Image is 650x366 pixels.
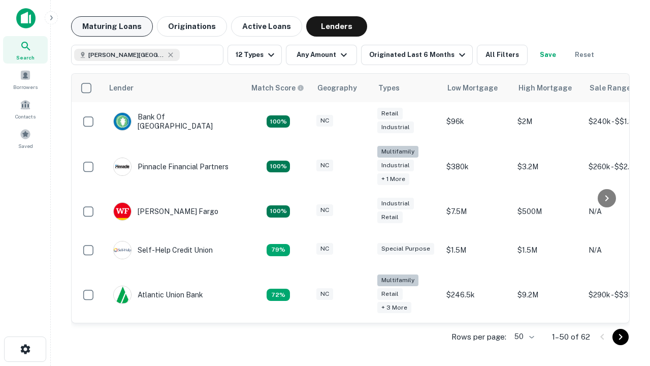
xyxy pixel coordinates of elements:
[16,53,35,62] span: Search
[3,66,48,93] a: Borrowers
[227,45,282,65] button: 12 Types
[372,74,441,102] th: Types
[441,192,512,231] td: $7.5M
[103,74,245,102] th: Lender
[267,289,290,301] div: Matching Properties: 10, hasApolloMatch: undefined
[377,274,418,286] div: Multifamily
[113,158,229,176] div: Pinnacle Financial Partners
[510,329,536,344] div: 50
[114,286,131,303] img: picture
[113,202,218,221] div: [PERSON_NAME] Fargo
[245,74,311,102] th: Capitalize uses an advanced AI algorithm to match your search with the best lender. The match sco...
[361,45,473,65] button: Originated Last 6 Months
[267,244,290,256] div: Matching Properties: 11, hasApolloMatch: undefined
[377,121,414,133] div: Industrial
[552,331,590,343] p: 1–50 of 62
[377,243,434,255] div: Special Purpose
[599,252,650,301] iframe: Chat Widget
[251,82,302,94] h6: Match Score
[13,83,38,91] span: Borrowers
[441,231,512,269] td: $1.5M
[441,269,512,321] td: $246.5k
[267,205,290,218] div: Matching Properties: 14, hasApolloMatch: undefined
[477,45,528,65] button: All Filters
[3,36,48,64] a: Search
[114,113,131,130] img: picture
[16,8,36,28] img: capitalize-icon.png
[377,173,409,185] div: + 1 more
[377,160,414,171] div: Industrial
[590,82,631,94] div: Sale Range
[568,45,601,65] button: Reset
[71,16,153,37] button: Maturing Loans
[157,16,227,37] button: Originations
[311,74,372,102] th: Geography
[286,45,357,65] button: Any Amount
[114,203,131,220] img: picture
[512,192,583,231] td: $500M
[316,204,333,216] div: NC
[512,269,583,321] td: $9.2M
[512,74,583,102] th: High Mortgage
[114,241,131,259] img: picture
[114,158,131,175] img: picture
[15,112,36,120] span: Contacts
[377,211,403,223] div: Retail
[441,141,512,192] td: $380k
[377,302,411,314] div: + 3 more
[251,82,304,94] div: Capitalize uses an advanced AI algorithm to match your search with the best lender. The match sco...
[306,16,367,37] button: Lenders
[88,50,165,59] span: [PERSON_NAME][GEOGRAPHIC_DATA], [GEOGRAPHIC_DATA]
[612,329,629,345] button: Go to next page
[267,115,290,128] div: Matching Properties: 14, hasApolloMatch: undefined
[369,49,468,61] div: Originated Last 6 Months
[377,198,414,209] div: Industrial
[18,142,33,150] span: Saved
[512,141,583,192] td: $3.2M
[518,82,572,94] div: High Mortgage
[377,146,418,158] div: Multifamily
[441,74,512,102] th: Low Mortgage
[231,16,302,37] button: Active Loans
[377,288,403,300] div: Retail
[3,125,48,152] a: Saved
[512,102,583,141] td: $2M
[377,108,403,119] div: Retail
[317,82,357,94] div: Geography
[267,161,290,173] div: Matching Properties: 25, hasApolloMatch: undefined
[113,241,213,259] div: Self-help Credit Union
[532,45,564,65] button: Save your search to get updates of matches that match your search criteria.
[113,286,203,304] div: Atlantic Union Bank
[109,82,134,94] div: Lender
[316,115,333,127] div: NC
[316,288,333,300] div: NC
[3,95,48,123] a: Contacts
[113,112,235,131] div: Bank Of [GEOGRAPHIC_DATA]
[451,331,506,343] p: Rows per page:
[512,231,583,269] td: $1.5M
[316,243,333,255] div: NC
[316,160,333,171] div: NC
[378,82,400,94] div: Types
[441,102,512,141] td: $96k
[447,82,498,94] div: Low Mortgage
